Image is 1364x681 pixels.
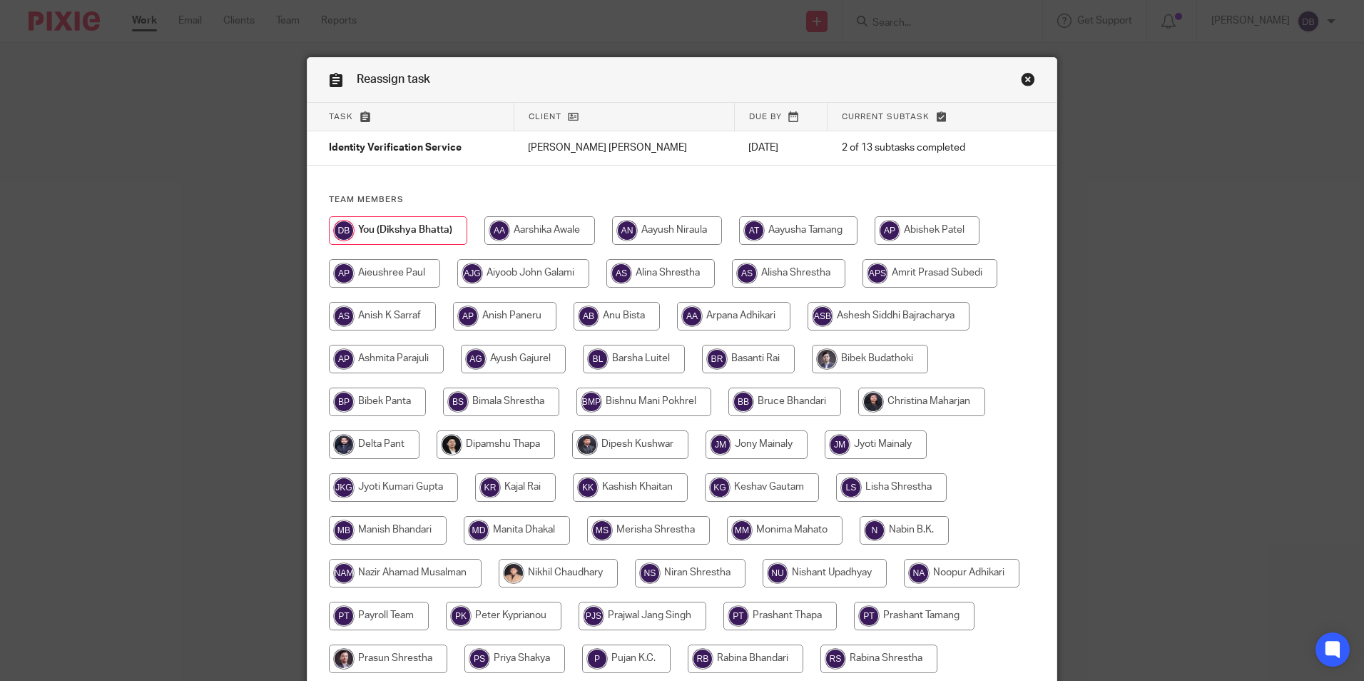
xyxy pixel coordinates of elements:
span: Reassign task [357,74,430,85]
td: 2 of 13 subtasks completed [828,131,1006,166]
p: [DATE] [748,141,813,155]
a: Close this dialog window [1021,72,1035,91]
p: [PERSON_NAME] [PERSON_NAME] [528,141,720,155]
span: Task [329,113,353,121]
span: Due by [749,113,782,121]
span: Client [529,113,561,121]
h4: Team members [329,194,1035,206]
span: Current subtask [842,113,930,121]
span: Identity Verification Service [329,143,462,153]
